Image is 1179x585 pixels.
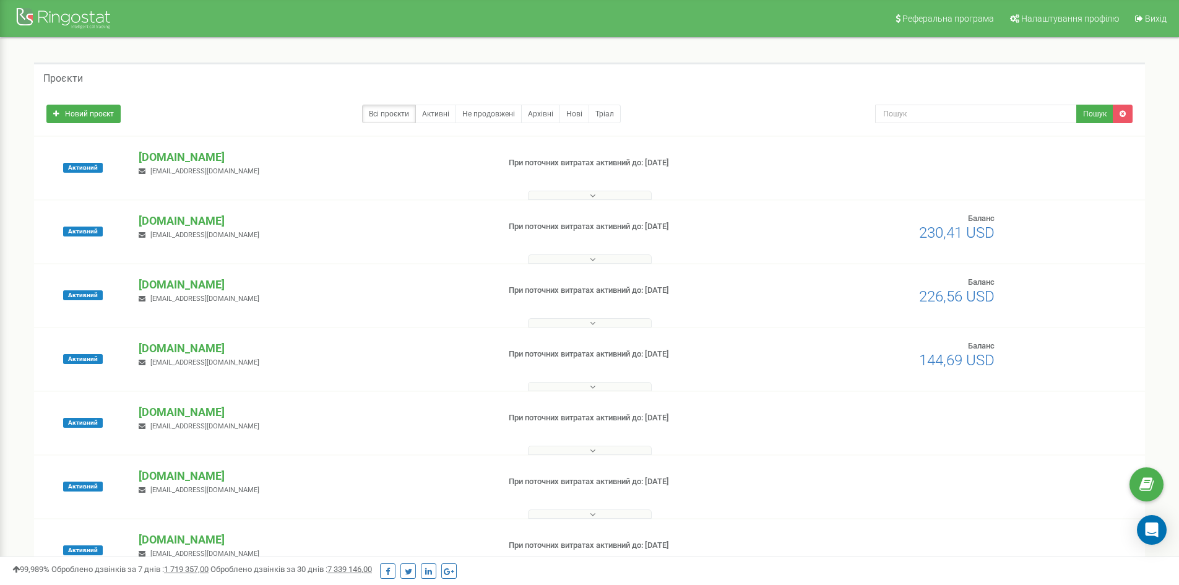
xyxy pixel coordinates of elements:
[415,105,456,123] a: Активні
[150,358,259,366] span: [EMAIL_ADDRESS][DOMAIN_NAME]
[51,565,209,574] span: Оброблено дзвінків за 7 днів :
[1137,515,1167,545] div: Open Intercom Messenger
[1076,105,1113,123] button: Пошук
[509,285,766,297] p: При поточних витратах активний до: [DATE]
[139,277,488,293] p: [DOMAIN_NAME]
[902,14,994,24] span: Реферальна програма
[521,105,560,123] a: Архівні
[509,349,766,360] p: При поточних витратах активний до: [DATE]
[150,486,259,494] span: [EMAIL_ADDRESS][DOMAIN_NAME]
[1145,14,1167,24] span: Вихід
[210,565,372,574] span: Оброблено дзвінків за 30 днів :
[589,105,621,123] a: Тріал
[63,290,103,300] span: Активний
[12,565,50,574] span: 99,989%
[509,221,766,233] p: При поточних витратах активний до: [DATE]
[919,352,995,369] span: 144,69 USD
[164,565,209,574] u: 1 719 357,00
[327,565,372,574] u: 7 339 146,00
[43,73,83,84] h5: Проєкти
[63,354,103,364] span: Активний
[362,105,416,123] a: Всі проєкти
[150,422,259,430] span: [EMAIL_ADDRESS][DOMAIN_NAME]
[46,105,121,123] a: Новий проєкт
[456,105,522,123] a: Не продовжені
[968,277,995,287] span: Баланс
[139,468,488,484] p: [DOMAIN_NAME]
[63,227,103,236] span: Активний
[968,341,995,350] span: Баланс
[139,532,488,548] p: [DOMAIN_NAME]
[63,163,103,173] span: Активний
[919,288,995,305] span: 226,56 USD
[139,404,488,420] p: [DOMAIN_NAME]
[150,550,259,558] span: [EMAIL_ADDRESS][DOMAIN_NAME]
[509,412,766,424] p: При поточних витратах активний до: [DATE]
[150,231,259,239] span: [EMAIL_ADDRESS][DOMAIN_NAME]
[919,224,995,241] span: 230,41 USD
[875,105,1077,123] input: Пошук
[509,476,766,488] p: При поточних витратах активний до: [DATE]
[63,545,103,555] span: Активний
[63,418,103,428] span: Активний
[559,105,589,123] a: Нові
[968,214,995,223] span: Баланс
[509,540,766,552] p: При поточних витратах активний до: [DATE]
[139,149,488,165] p: [DOMAIN_NAME]
[63,482,103,492] span: Активний
[139,340,488,357] p: [DOMAIN_NAME]
[150,167,259,175] span: [EMAIL_ADDRESS][DOMAIN_NAME]
[509,157,766,169] p: При поточних витратах активний до: [DATE]
[1021,14,1119,24] span: Налаштування профілю
[139,213,488,229] p: [DOMAIN_NAME]
[150,295,259,303] span: [EMAIL_ADDRESS][DOMAIN_NAME]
